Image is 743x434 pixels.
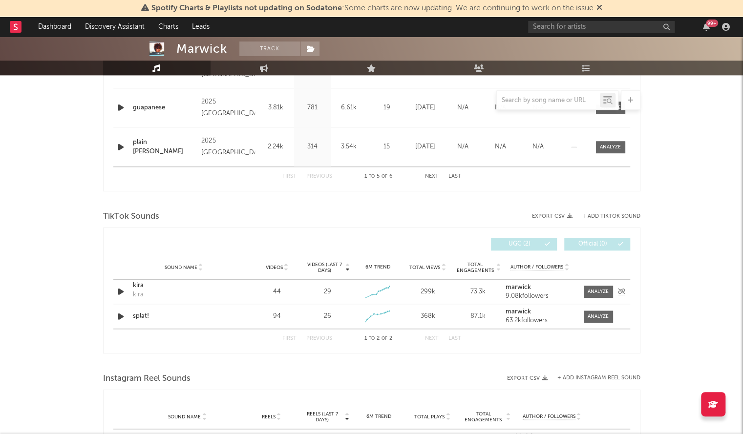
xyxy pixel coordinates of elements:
[506,284,531,290] strong: marwick
[352,171,405,183] div: 1 5 6
[506,293,573,300] div: 9.08k followers
[352,333,405,345] div: 1 2 2
[510,264,563,270] span: Author / Followers
[596,4,602,12] span: Dismiss
[409,142,442,152] div: [DATE]
[306,174,332,179] button: Previous
[532,213,573,219] button: Export CSV
[573,214,640,219] button: + Add TikTok Sound
[297,142,328,152] div: 314
[176,41,227,56] div: Marwick
[103,211,159,223] span: TikTok Sounds
[355,264,400,271] div: 6M Trend
[455,311,501,321] div: 87.1k
[304,262,344,273] span: Videos (last 7 days)
[185,17,216,37] a: Leads
[455,262,495,273] span: Total Engagements
[405,287,450,297] div: 299k
[446,142,479,152] div: N/A
[333,142,365,152] div: 3.54k
[239,41,300,56] button: Track
[506,309,573,315] a: marwick
[455,287,501,297] div: 73.3k
[382,336,387,341] span: of
[282,336,297,341] button: First
[369,336,375,341] span: to
[133,311,235,321] a: splat!
[255,311,300,321] div: 94
[491,238,557,250] button: UGC(2)
[151,4,342,12] span: Spotify Charts & Playlists not updating on Sodatone
[425,174,439,179] button: Next
[201,135,255,159] div: 2025 [GEOGRAPHIC_DATA]
[506,284,573,291] a: marwick
[301,411,344,423] span: Reels (last 7 days)
[564,238,630,250] button: Official(0)
[369,174,375,179] span: to
[405,311,450,321] div: 368k
[355,413,403,420] div: 6M Trend
[409,265,440,270] span: Total Views
[260,142,292,152] div: 2.24k
[382,174,387,179] span: of
[323,287,331,297] div: 29
[703,23,710,31] button: 99+
[323,311,331,321] div: 26
[507,375,548,381] button: Export CSV
[31,17,78,37] a: Dashboard
[522,142,554,152] div: N/A
[571,241,616,247] span: Official ( 0 )
[497,97,600,104] input: Search by song name or URL
[262,414,276,420] span: Reels
[133,281,235,290] a: kira
[165,265,197,270] span: Sound Name
[414,414,445,420] span: Total Plays
[168,414,201,420] span: Sound Name
[462,411,505,423] span: Total Engagements
[582,214,640,219] button: + Add TikTok Sound
[497,241,542,247] span: UGC ( 2 )
[506,309,531,315] strong: marwick
[282,174,297,179] button: First
[370,142,404,152] div: 15
[448,336,461,341] button: Last
[306,336,332,341] button: Previous
[255,287,300,297] div: 44
[151,4,594,12] span: : Some charts are now updating. We are continuing to work on the issue
[151,17,185,37] a: Charts
[557,375,640,381] button: + Add Instagram Reel Sound
[506,317,573,324] div: 63.2k followers
[78,17,151,37] a: Discovery Assistant
[133,290,144,300] div: kira
[528,21,675,33] input: Search for artists
[706,20,718,27] div: 99 +
[425,336,439,341] button: Next
[548,375,640,381] div: + Add Instagram Reel Sound
[484,142,517,152] div: N/A
[448,174,461,179] button: Last
[523,413,575,420] span: Author / Followers
[133,138,197,157] a: plain [PERSON_NAME]
[266,265,283,270] span: Videos
[103,373,191,385] span: Instagram Reel Sounds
